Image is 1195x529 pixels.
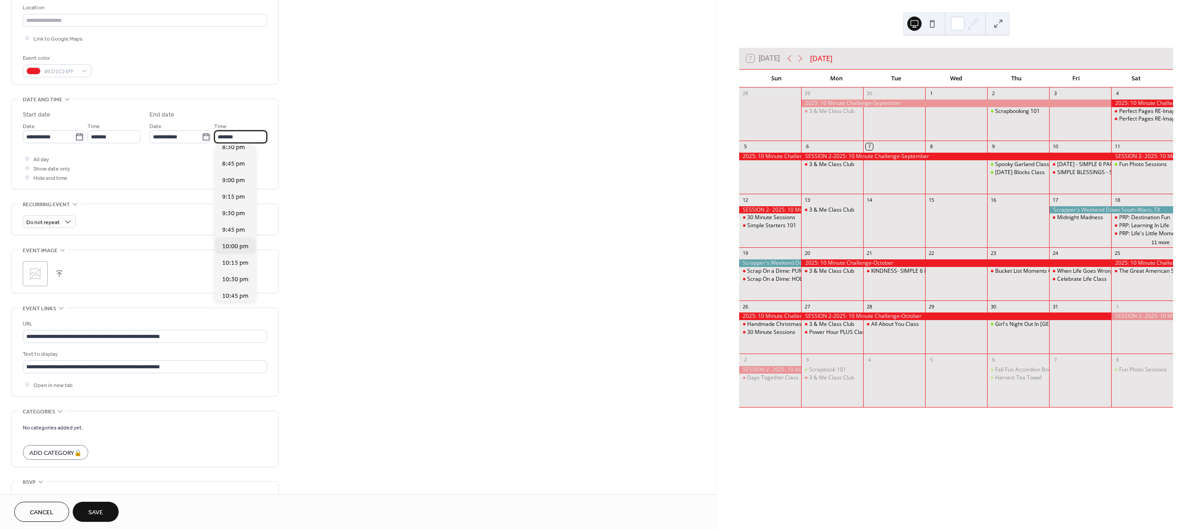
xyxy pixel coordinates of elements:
div: 29 [928,303,934,310]
div: [DATE] Blocks Class [995,169,1045,176]
div: Mon [806,70,866,87]
span: Date [23,122,35,131]
span: RSVP [23,478,36,487]
div: 3 & Me Class Club [809,161,854,168]
div: 22 [928,250,934,257]
div: 19 [742,250,748,257]
div: Halloween Blocks Class [987,169,1049,176]
div: 3 & Me Class Club [801,206,863,214]
div: SESSION 2-2025: 10 Minute Challenge-October [801,312,1111,320]
div: 29 [804,90,810,97]
div: Wed [926,70,986,87]
div: Fall Fun Accordion Book [995,366,1054,374]
div: SIMPLE BLESSINGS - SIMPLE 6 PACK CLASS [1049,169,1111,176]
div: 20 [804,250,810,257]
div: 2025: 10 Minute Challenge-September [1111,100,1173,107]
div: Spooky Garland Class [995,161,1049,168]
div: Scrapbooking 101 [995,108,1040,115]
div: 2 [742,356,748,363]
div: PRP: Life's Little Moments [1111,230,1173,237]
div: SIMPLE BLESSINGS - SIMPLE 6 PACK CLASS [1057,169,1164,176]
div: 11 [1114,143,1121,150]
div: Midnight Madness [1049,214,1111,221]
span: Date and time [23,95,62,104]
div: PRP: Learning In Life [1111,222,1173,229]
span: 9:15 pm [222,192,245,202]
div: ; [23,261,48,286]
div: 30 Minute Sessions [739,214,801,221]
div: 18 [1114,196,1121,203]
div: The Great American Scrapbook Challenge [1111,267,1173,275]
div: 25 [1114,250,1121,257]
div: 7 [1052,356,1059,363]
div: SESSION 2- 2025: 10 Minute Challenge-October [739,366,801,374]
div: PRP: Learning In Life [1119,222,1169,229]
div: When Life Goes Wrong Class [1049,267,1111,275]
div: Scrapbook 101 [809,366,846,374]
div: 3 & Me Class Club [801,374,863,382]
div: SESSION 2-2025: 10 Minute Challenge-September [801,153,1111,160]
div: Scrapper's Weekend Down South-Waco, TX [739,259,801,267]
div: 26 [742,303,748,310]
div: Simple Starters 101 [747,222,796,229]
span: 10:45 pm [222,292,248,301]
div: 21 [866,250,872,257]
div: 3 & Me Class Club [801,108,863,115]
div: KINDNESS- SIMPLE 6 PACK CLASS [871,267,955,275]
div: 9 [990,143,997,150]
div: 16 [990,196,997,203]
div: Location [23,3,265,12]
div: 30 Minute Sessions [747,329,795,336]
div: 27 [804,303,810,310]
div: Bucket List Moments Class [987,267,1049,275]
div: Sun [746,70,806,87]
div: URL [23,319,265,329]
span: 9:00 pm [222,176,245,185]
div: Tue [866,70,926,87]
span: Event image [23,246,58,255]
div: Perfect Pages RE-Imagined Class 1 [1111,108,1173,115]
div: PRP: Destination Fun [1119,214,1170,221]
div: 7 [866,143,872,150]
div: 30 [866,90,872,97]
div: Celebrate Life Class [1057,275,1107,283]
span: Categories [23,407,55,417]
div: 2025: 10 Minute Challenge-September [801,100,1111,107]
div: 4 [1114,90,1121,97]
div: [DATE] - SIMPLE 6 PACK CLASS [1057,161,1134,168]
div: Simple Starters 101 [739,222,801,229]
div: 6 [990,356,997,363]
div: 2025: 10 Minute Challenge-October [801,259,1111,267]
div: 8 [1114,356,1121,363]
div: 31 [1052,303,1059,310]
div: 3 & Me Class Club [809,206,854,214]
div: Start date [23,110,50,120]
div: Spooky Garland Class [987,161,1049,168]
div: Midnight Madness [1057,214,1103,221]
div: SESSION 2- 2025: 10 Minute Challenge-September [1111,153,1173,160]
div: Thu [986,70,1046,87]
div: 3 & Me Class Club [809,321,854,328]
div: Days Together Class [739,374,801,382]
div: Sat [1106,70,1166,87]
div: Power Hour PLUS Class: Fall Fun [809,329,889,336]
div: 30 [990,303,997,310]
button: Save [73,502,119,522]
button: Cancel [14,502,69,522]
div: Scrap On a Dime: PUMPKIN SPICE EDITION [739,267,801,275]
div: Power Hour PLUS Class: Fall Fun [801,329,863,336]
span: All day [33,155,49,164]
div: Handmade Christmas Class [739,321,801,328]
div: 3 & Me Class Club [801,321,863,328]
div: All About You Class [871,321,919,328]
div: 1 [928,90,934,97]
span: 10:30 pm [222,275,248,284]
span: Event links [23,304,56,313]
span: Link to Google Maps [33,34,83,44]
div: 3 & Me Class Club [809,267,854,275]
div: 17 [1052,196,1059,203]
span: #ED1C24FF [44,67,77,76]
span: 9:30 pm [222,209,245,218]
div: SESSION 2- 2025: 10 Minute Challenge-September [739,206,801,214]
div: [DATE] [810,53,832,64]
